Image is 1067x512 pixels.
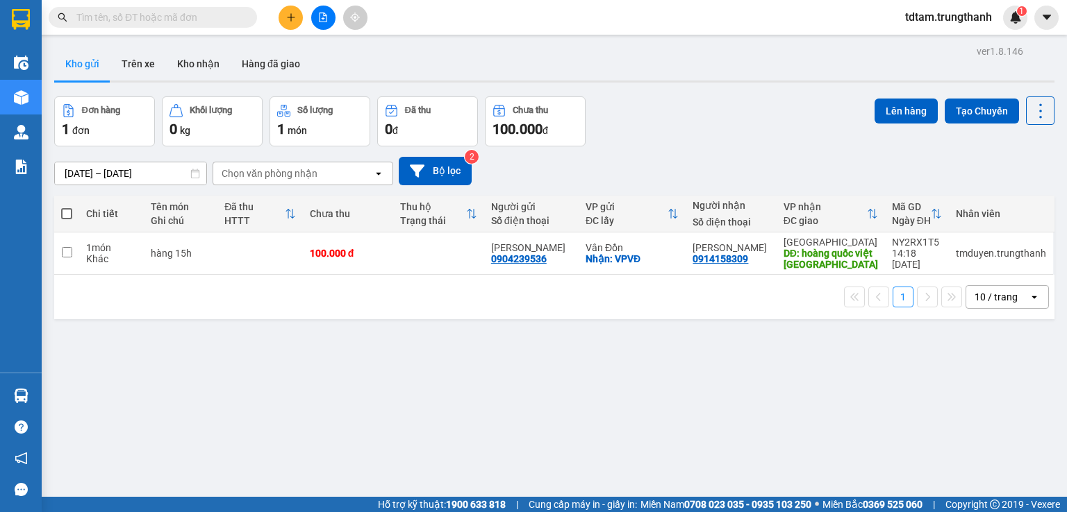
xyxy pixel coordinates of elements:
th: Toggle SortBy [217,196,303,232]
span: file-add [318,12,328,22]
img: solution-icon [14,160,28,174]
div: ĐC giao [784,215,867,226]
button: Trên xe [110,47,166,80]
div: vũ nguyên [693,242,769,253]
input: Select a date range. [55,162,206,185]
button: Hàng đã giao [231,47,311,80]
div: Đơn hàng [82,105,120,115]
button: Bộ lọc [399,157,472,185]
span: 100.000 [493,121,543,137]
strong: 0369 525 060 [863,499,923,510]
button: caret-down [1034,6,1059,30]
div: Triệu Khánh Ly [491,242,572,253]
span: 0 [385,121,392,137]
sup: 1 [1017,6,1027,16]
div: Đã thu [405,105,431,115]
span: | [933,497,935,512]
div: Mã GD [892,201,931,212]
div: Thu hộ [400,201,466,212]
button: Khối lượng0kg [162,96,263,146]
div: 10 / trang [975,290,1018,304]
button: Số lượng1món [270,96,370,146]
img: icon-new-feature [1009,11,1022,24]
span: notification [15,452,28,465]
div: DĐ: hoàng quốc việt hà nội [784,248,878,270]
div: 100.000 đ [310,248,387,259]
span: caret-down [1041,11,1053,24]
div: Nhận: VPVĐ [586,253,679,264]
div: 0914158309 [693,253,748,264]
span: | [516,497,518,512]
img: warehouse-icon [14,90,28,105]
span: đ [392,125,398,136]
span: ⚪️ [815,502,819,507]
div: VP gửi [586,201,668,212]
span: đ [543,125,548,136]
th: Toggle SortBy [777,196,885,232]
span: Miền Bắc [822,497,923,512]
svg: open [373,168,384,179]
div: 1 món [86,242,137,253]
span: 1 [1019,6,1024,16]
div: Số điện thoại [491,215,572,226]
button: Kho nhận [166,47,231,80]
div: Ghi chú [151,215,211,226]
span: Hỗ trợ kỹ thuật: [378,497,506,512]
div: [GEOGRAPHIC_DATA] [784,237,878,248]
button: Tạo Chuyến [945,99,1019,123]
span: kg [180,125,190,136]
div: VP nhận [784,201,867,212]
span: message [15,483,28,496]
span: copyright [990,500,1000,509]
button: 1 [893,287,913,307]
div: ĐC lấy [586,215,668,226]
button: file-add [311,6,336,30]
div: tmduyen.trungthanh [956,248,1046,259]
th: Toggle SortBy [393,196,484,232]
span: plus [286,12,296,22]
div: Tên món [151,201,211,212]
button: Lên hàng [875,99,938,123]
span: question-circle [15,420,28,434]
img: warehouse-icon [14,125,28,139]
span: search [58,12,67,22]
div: Chi tiết [86,208,137,219]
button: plus [279,6,303,30]
div: Nhân viên [956,208,1046,219]
span: Cung cấp máy in - giấy in: [529,497,637,512]
span: 0 [169,121,177,137]
input: Tìm tên, số ĐT hoặc mã đơn [76,10,240,25]
span: tdtam.trungthanh [894,8,1003,26]
div: NY2RX1T5 [892,237,942,248]
button: aim [343,6,367,30]
div: hàng 15h [151,248,211,259]
svg: open [1029,291,1040,302]
div: Khác [86,253,137,264]
div: Chưa thu [513,105,548,115]
div: Vân Đồn [586,242,679,253]
div: ver 1.8.146 [977,44,1023,59]
button: Đơn hàng1đơn [54,96,155,146]
div: Ngày ĐH [892,215,931,226]
span: Miền Nam [640,497,811,512]
div: Số lượng [297,105,333,115]
th: Toggle SortBy [885,196,949,232]
div: Khối lượng [190,105,232,115]
span: đơn [72,125,90,136]
strong: 1900 633 818 [446,499,506,510]
div: Đã thu [224,201,285,212]
button: Đã thu0đ [377,96,478,146]
div: 14:18 [DATE] [892,248,942,270]
span: 1 [277,121,285,137]
div: Người gửi [491,201,572,212]
div: HTTT [224,215,285,226]
div: Trạng thái [400,215,466,226]
span: 1 [62,121,69,137]
sup: 2 [465,150,479,164]
div: 0904239536 [491,253,547,264]
span: món [288,125,307,136]
img: warehouse-icon [14,56,28,70]
span: aim [350,12,360,22]
div: Số điện thoại [693,216,769,228]
div: Chọn văn phòng nhận [222,167,317,180]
